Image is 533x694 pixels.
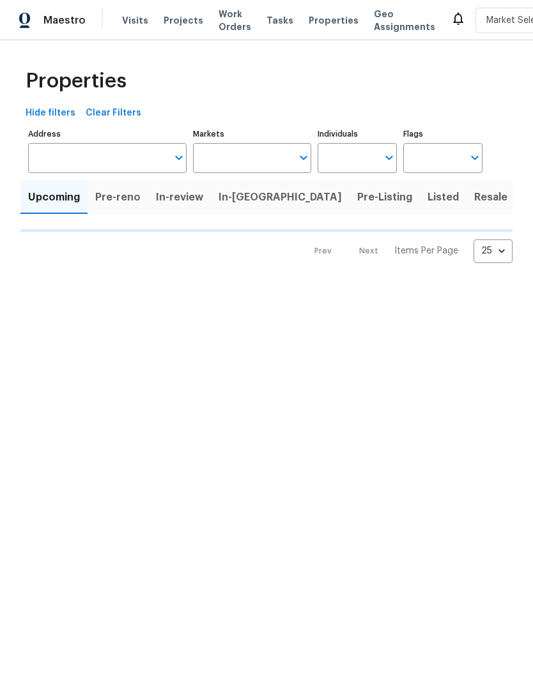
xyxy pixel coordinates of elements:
[302,239,513,263] nav: Pagination Navigation
[164,14,203,27] span: Projects
[28,188,80,206] span: Upcoming
[474,234,513,268] div: 25
[156,188,203,206] span: In-review
[318,130,397,138] label: Individuals
[374,8,435,33] span: Geo Assignments
[403,130,483,138] label: Flags
[20,102,81,125] button: Hide filters
[295,149,313,167] button: Open
[86,105,141,121] span: Clear Filters
[122,14,148,27] span: Visits
[219,188,342,206] span: In-[GEOGRAPHIC_DATA]
[357,188,412,206] span: Pre-Listing
[43,14,86,27] span: Maestro
[81,102,146,125] button: Clear Filters
[466,149,484,167] button: Open
[394,245,458,257] p: Items Per Page
[266,16,293,25] span: Tasks
[95,188,141,206] span: Pre-reno
[26,105,75,121] span: Hide filters
[193,130,312,138] label: Markets
[428,188,459,206] span: Listed
[28,130,187,138] label: Address
[309,14,359,27] span: Properties
[380,149,398,167] button: Open
[219,8,251,33] span: Work Orders
[26,75,127,87] span: Properties
[474,188,507,206] span: Resale
[170,149,188,167] button: Open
